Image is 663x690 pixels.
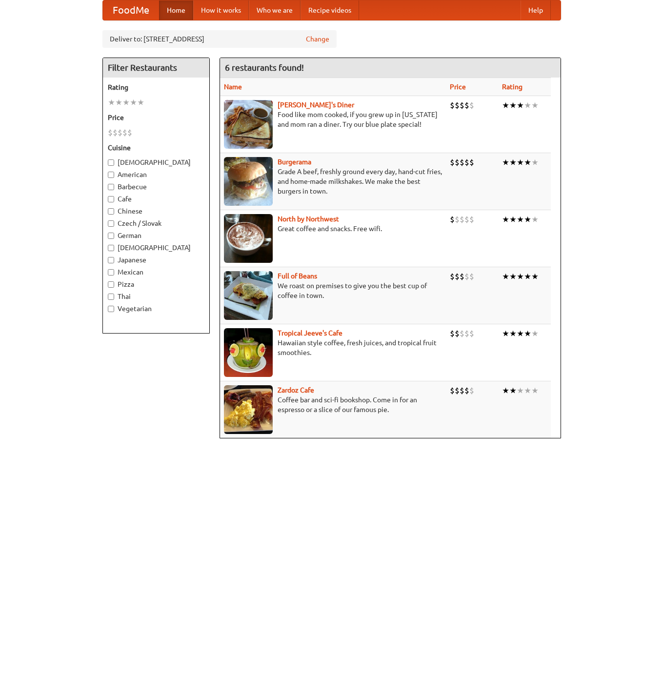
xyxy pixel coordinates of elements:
[469,100,474,111] li: $
[108,279,204,289] label: Pizza
[517,328,524,339] li: ★
[118,127,122,138] li: $
[193,0,249,20] a: How it works
[224,281,442,300] p: We roast on premises to give you the best cup of coffee in town.
[531,157,539,168] li: ★
[127,127,132,138] li: $
[108,208,114,215] input: Chinese
[469,385,474,396] li: $
[108,281,114,288] input: Pizza
[509,385,517,396] li: ★
[531,385,539,396] li: ★
[524,214,531,225] li: ★
[278,158,311,166] a: Burgerama
[108,143,204,153] h5: Cuisine
[224,395,442,414] p: Coffee bar and sci-fi bookshop. Come in for an espresso or a slice of our famous pie.
[108,182,204,192] label: Barbecue
[306,34,329,44] a: Change
[509,214,517,225] li: ★
[108,159,114,166] input: [DEMOGRAPHIC_DATA]
[108,294,114,300] input: Thai
[464,328,469,339] li: $
[137,97,144,108] li: ★
[531,100,539,111] li: ★
[224,385,273,434] img: zardoz.jpg
[108,172,114,178] input: American
[108,184,114,190] input: Barbecue
[108,194,204,204] label: Cafe
[517,157,524,168] li: ★
[103,58,209,78] h4: Filter Restaurants
[278,101,354,109] a: [PERSON_NAME]'s Diner
[224,167,442,196] p: Grade A beef, freshly ground every day, hand-cut fries, and home-made milkshakes. We make the bes...
[469,214,474,225] li: $
[455,214,460,225] li: $
[301,0,359,20] a: Recipe videos
[450,157,455,168] li: $
[130,97,137,108] li: ★
[108,218,204,228] label: Czech / Slovak
[108,170,204,179] label: American
[108,113,204,122] h5: Price
[108,206,204,216] label: Chinese
[502,157,509,168] li: ★
[108,220,114,227] input: Czech / Slovak
[517,100,524,111] li: ★
[460,271,464,282] li: $
[464,100,469,111] li: $
[224,271,273,320] img: beans.jpg
[224,214,273,263] img: north.jpg
[524,157,531,168] li: ★
[108,292,204,301] label: Thai
[108,304,204,314] label: Vegetarian
[103,0,159,20] a: FoodMe
[108,231,204,240] label: German
[108,82,204,92] h5: Rating
[502,100,509,111] li: ★
[469,271,474,282] li: $
[509,100,517,111] li: ★
[502,214,509,225] li: ★
[224,157,273,206] img: burgerama.jpg
[531,328,539,339] li: ★
[524,328,531,339] li: ★
[517,385,524,396] li: ★
[108,127,113,138] li: $
[460,214,464,225] li: $
[464,271,469,282] li: $
[224,110,442,129] p: Food like mom cooked, if you grew up in [US_STATE] and mom ran a diner. Try our blue plate special!
[102,30,337,48] div: Deliver to: [STREET_ADDRESS]
[249,0,301,20] a: Who we are
[278,386,314,394] b: Zardoz Cafe
[460,157,464,168] li: $
[502,385,509,396] li: ★
[450,214,455,225] li: $
[108,255,204,265] label: Japanese
[278,329,342,337] a: Tropical Jeeve's Cafe
[455,385,460,396] li: $
[108,243,204,253] label: [DEMOGRAPHIC_DATA]
[517,214,524,225] li: ★
[455,100,460,111] li: $
[115,97,122,108] li: ★
[464,157,469,168] li: $
[278,272,317,280] a: Full of Beans
[455,271,460,282] li: $
[108,97,115,108] li: ★
[509,271,517,282] li: ★
[108,233,114,239] input: German
[108,267,204,277] label: Mexican
[224,338,442,357] p: Hawaiian style coffee, fresh juices, and tropical fruit smoothies.
[531,271,539,282] li: ★
[502,328,509,339] li: ★
[524,385,531,396] li: ★
[108,306,114,312] input: Vegetarian
[524,100,531,111] li: ★
[224,224,442,234] p: Great coffee and snacks. Free wifi.
[108,196,114,202] input: Cafe
[122,97,130,108] li: ★
[455,328,460,339] li: $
